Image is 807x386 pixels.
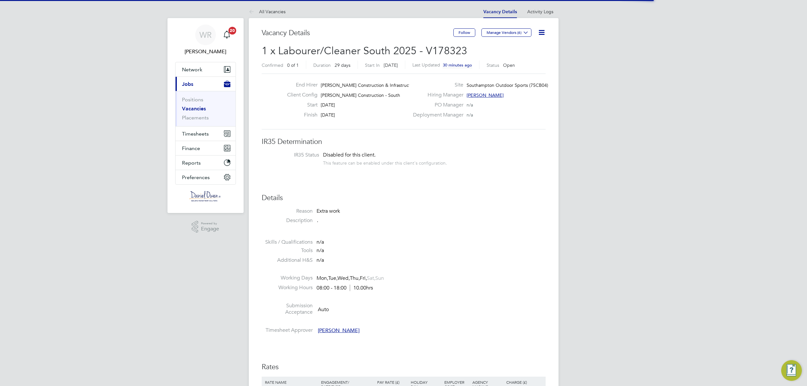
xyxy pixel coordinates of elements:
h3: Vacancy Details [262,28,453,38]
label: Confirmed [262,62,283,68]
span: 0 of 1 [287,62,299,68]
nav: Main navigation [167,18,244,213]
button: Manage Vendors (6) [481,28,531,37]
span: Open [503,62,515,68]
label: Last Updated [412,62,440,68]
span: Tue, [328,275,338,281]
a: Activity Logs [527,9,553,15]
label: IR35 Status [268,152,319,158]
span: Southampton Outdoor Sports (75CB04) [467,82,548,88]
h3: Rates [262,362,546,372]
a: All Vacancies [249,9,286,15]
label: Skills / Qualifications [262,239,313,246]
a: Powered byEngage [192,221,219,233]
span: Extra work [317,208,340,214]
span: [DATE] [321,112,335,118]
span: [PERSON_NAME] [467,92,504,98]
button: Network [176,62,236,76]
span: 29 days [335,62,350,68]
div: 08:00 - 18:00 [317,285,373,291]
label: Submission Acceptance [262,302,313,316]
label: Timesheet Approver [262,327,313,334]
span: Wed, [338,275,350,281]
button: Preferences [176,170,236,184]
span: Fri, [360,275,367,281]
span: Auto [318,306,329,312]
button: Reports [176,156,236,170]
label: Deployment Manager [409,112,463,118]
button: Follow [453,28,475,37]
label: Site [409,82,463,88]
span: [PERSON_NAME] Construction - South [321,92,400,98]
a: Go to home page [175,191,236,201]
span: Sat, [367,275,375,281]
button: Timesheets [176,127,236,141]
span: 10.00hrs [350,285,373,291]
span: Weronika Rodzynko [175,48,236,56]
label: Tools [262,247,313,254]
div: Jobs [176,91,236,126]
span: n/a [317,257,324,263]
label: PO Manager [409,102,463,108]
p: . [317,217,546,224]
h3: Details [262,193,546,203]
span: Thu, [350,275,360,281]
span: Engage [201,226,219,232]
span: n/a [317,247,324,254]
span: Sun [375,275,384,281]
span: Preferences [182,174,210,180]
span: Disabled for this client. [323,152,376,158]
a: Positions [182,96,203,103]
label: Working Hours [262,284,313,291]
label: Hiring Manager [409,92,463,98]
label: Finish [282,112,318,118]
img: danielowen-logo-retina.png [189,191,222,201]
label: Client Config [282,92,318,98]
span: 30 minutes ago [443,62,472,68]
span: 1 x Labourer/Cleaner South 2025 - V178323 [262,45,467,57]
span: [PERSON_NAME] [318,327,359,334]
a: Placements [182,115,209,121]
span: Mon, [317,275,328,281]
label: Additional H&S [262,257,313,264]
label: Start [282,102,318,108]
label: Duration [313,62,331,68]
span: Powered by [201,221,219,226]
span: Jobs [182,81,193,87]
span: 20 [228,27,236,35]
label: Reason [262,208,313,215]
a: 20 [220,25,233,45]
span: n/a [467,112,473,118]
span: [PERSON_NAME] Construction & Infrastruct… [321,82,415,88]
span: Finance [182,145,200,151]
a: Vacancy Details [483,9,517,15]
label: End Hirer [282,82,318,88]
button: Jobs [176,77,236,91]
label: Description [262,217,313,224]
h3: IR35 Determination [262,137,546,147]
label: Start In [365,62,380,68]
a: Vacancies [182,106,206,112]
span: n/a [467,102,473,108]
label: Status [487,62,499,68]
a: WR[PERSON_NAME] [175,25,236,56]
span: Reports [182,160,201,166]
span: Timesheets [182,131,209,137]
span: n/a [317,239,324,245]
span: [DATE] [384,62,398,68]
label: Working Days [262,275,313,281]
span: WR [199,31,212,39]
button: Finance [176,141,236,155]
span: Network [182,66,202,73]
span: [DATE] [321,102,335,108]
button: Engage Resource Center [781,360,802,381]
div: This feature can be enabled under this client's configuration. [323,158,447,166]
